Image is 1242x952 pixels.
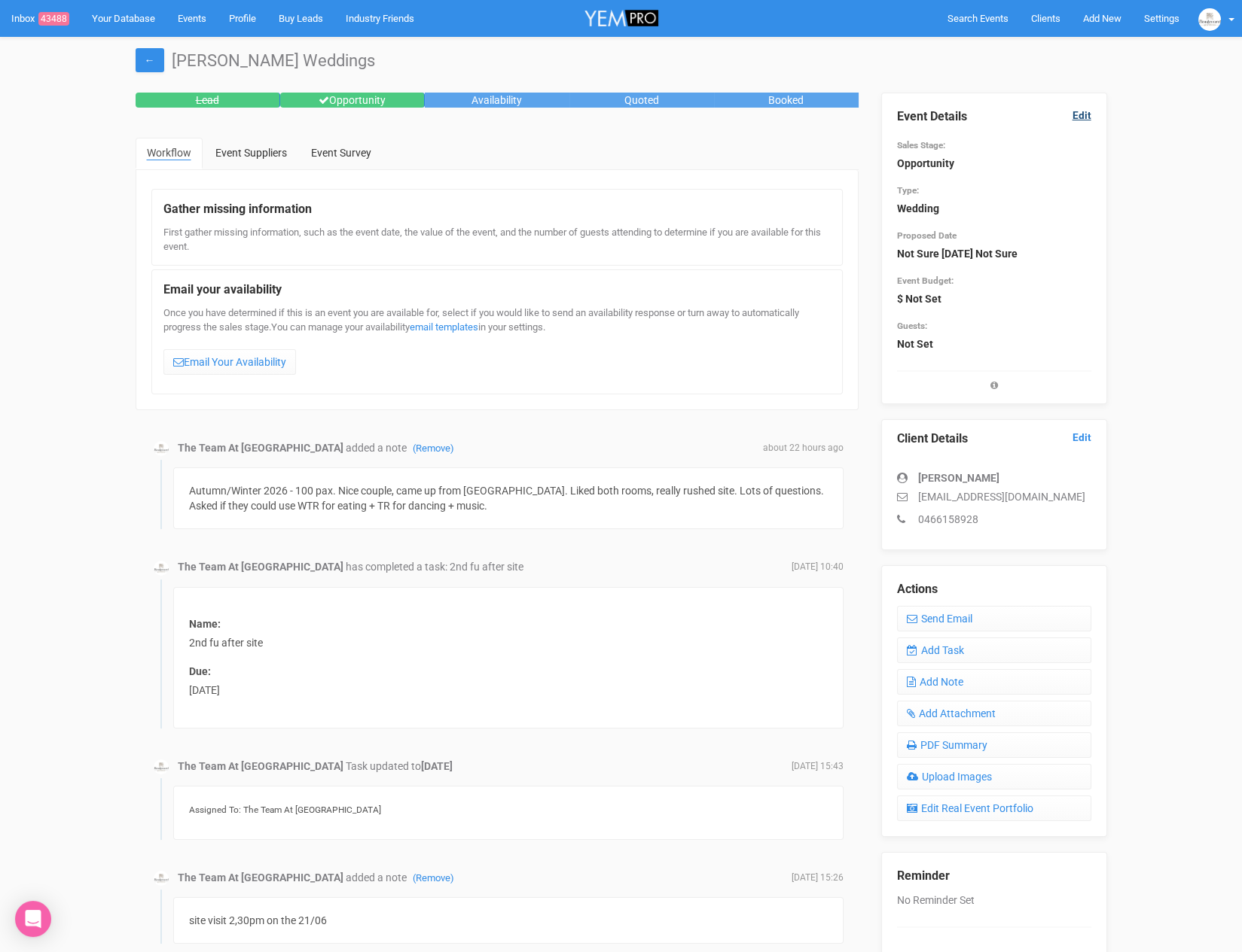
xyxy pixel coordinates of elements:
[136,138,203,169] a: Workflow
[38,12,69,26] span: 43488
[714,93,859,108] div: Booked
[897,293,941,305] strong: $ Not Set
[792,561,844,573] span: [DATE] 10:40
[163,201,831,218] legend: Gather missing information
[897,185,919,196] small: Type:
[163,306,831,382] div: Once you have determined if this is an event you are available for, select if you would like to s...
[346,561,523,573] span: has completed a task: 2nd fu after site
[163,349,296,375] a: Email Your Availability
[346,442,454,454] span: added a note
[178,871,343,884] strong: The Team At [GEOGRAPHIC_DATA]
[425,93,569,108] div: Availability
[421,760,453,772] b: [DATE]
[15,901,51,937] div: Open Intercom Messenger
[792,760,844,773] span: [DATE] 15:43
[897,275,954,286] small: Event Budget:
[897,430,1091,448] legend: Client Details
[897,701,1091,726] a: Add Attachment
[897,140,945,151] small: Sales Stage:
[413,443,454,454] a: (Remove)
[918,472,999,484] strong: [PERSON_NAME]
[897,764,1091,789] a: Upload Images
[1031,13,1060,24] span: Clients
[948,13,1009,24] span: Search Events
[280,93,425,108] div: Opportunity
[173,467,844,529] div: Autumn/Winter 2026 - 100 pax. Nice couple, came up from [GEOGRAPHIC_DATA]. Liked both rooms, real...
[154,871,169,886] img: BGLogo.jpg
[897,637,1091,663] a: Add Task
[897,230,957,241] small: Proposed Date
[154,561,169,576] img: BGLogo.jpg
[897,108,1091,126] legend: Event Details
[897,202,939,214] strong: Wedding
[300,138,383,168] a: Event Survey
[346,760,453,772] span: Task updated to
[173,897,844,944] div: site visit 2,30pm on the 21/06
[204,138,298,168] a: Event Suppliers
[178,561,343,573] strong: The Team At [GEOGRAPHIC_DATA]
[897,512,1091,527] p: 0466158928
[154,441,169,456] img: BGLogo.jpg
[1198,8,1221,31] img: BGLogo.jpg
[410,321,478,333] a: email templates
[189,616,828,650] div: 2nd fu after site
[897,732,1091,758] a: PDF Summary
[178,760,343,772] strong: The Team At [GEOGRAPHIC_DATA]
[163,281,831,299] legend: Email your availability
[189,616,828,631] label: Name:
[271,321,545,333] span: You can manage your availability in your settings.
[154,759,169,774] img: BGLogo.jpg
[1073,108,1091,123] a: Edit
[189,664,828,698] div: [DATE]
[163,226,831,254] div: First gather missing information, such as the event date, the value of the event, and the number ...
[792,871,844,884] span: [DATE] 15:26
[178,442,343,454] strong: The Team At [GEOGRAPHIC_DATA]
[189,804,381,815] small: Assigned To: The Team At [GEOGRAPHIC_DATA]
[897,606,1091,631] a: Send Email
[897,338,933,350] strong: Not Set
[346,871,454,884] span: added a note
[136,52,1107,70] h1: [PERSON_NAME] Weddings
[569,93,714,108] div: Quoted
[897,669,1091,695] a: Add Note
[1083,13,1121,24] span: Add New
[763,442,844,455] span: about 22 hours ago
[897,489,1091,504] p: [EMAIL_ADDRESS][DOMAIN_NAME]
[897,868,1091,885] legend: Reminder
[897,248,1018,260] strong: Not Sure [DATE] Not Sure
[897,581,1091,598] legend: Actions
[136,93,280,108] div: Lead
[897,157,954,169] strong: Opportunity
[897,321,927,331] small: Guests:
[897,795,1091,821] a: Edit Real Event Portfolio
[413,872,454,884] a: (Remove)
[1073,430,1091,445] a: Edit
[136,48,164,72] a: ←
[189,664,828,679] label: Due:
